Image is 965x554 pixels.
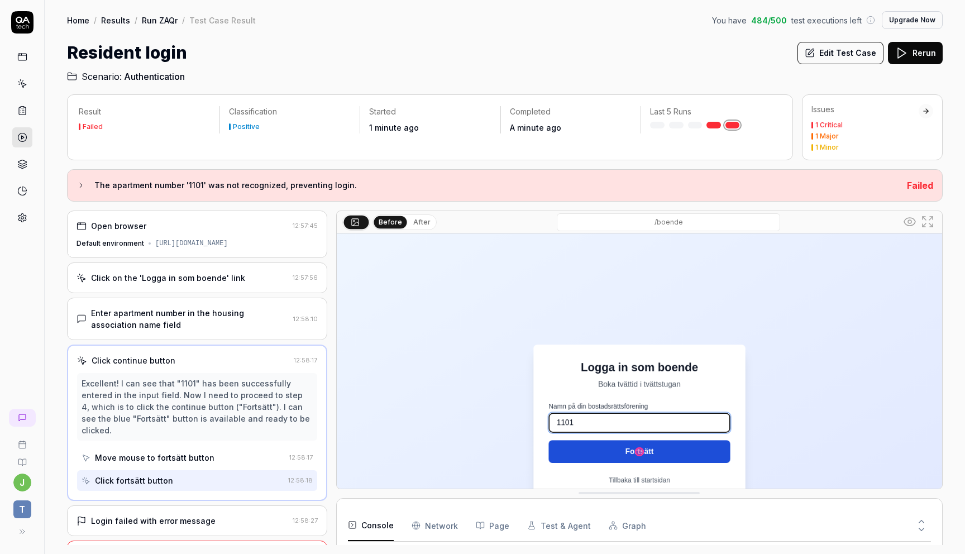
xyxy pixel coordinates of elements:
div: [URL][DOMAIN_NAME] [155,238,228,249]
time: 12:57:56 [293,274,318,281]
p: Completed [510,106,632,117]
div: Open browser [91,220,146,232]
h1: Resident login [67,40,187,65]
a: Home [67,15,89,26]
div: / [94,15,97,26]
div: Move mouse to fortsätt button [95,452,214,464]
time: 12:58:10 [293,315,318,323]
a: New conversation [9,409,36,427]
button: Show all interative elements [901,213,919,231]
button: Open in full screen [919,213,937,231]
div: 1 Critical [815,122,843,128]
div: Click continue button [92,355,175,366]
div: / [182,15,185,26]
time: 12:57:45 [293,222,318,230]
button: Test & Agent [527,510,591,541]
button: Page [476,510,509,541]
span: Failed [907,180,933,191]
div: / [135,15,137,26]
button: The apartment number '1101' was not recognized, preventing login. [77,179,898,192]
a: Run ZAQr [142,15,178,26]
button: Console [348,510,394,541]
p: Started [369,106,491,117]
a: Scenario:Authentication [67,70,185,83]
div: Login failed with error message [91,515,216,527]
p: Result [79,106,211,117]
time: 12:58:17 [289,453,313,461]
a: Book a call with us [4,431,40,449]
div: 1 Major [815,133,839,140]
span: Scenario: [79,70,122,83]
h3: The apartment number '1101' was not recognized, preventing login. [94,179,898,192]
p: Classification [229,106,351,117]
span: test executions left [791,15,862,26]
button: Graph [609,510,646,541]
div: Positive [233,123,260,130]
span: You have [712,15,747,26]
div: Issues [811,104,919,115]
button: Click fortsätt button12:58:18 [77,470,317,491]
div: Click on the 'Logga in som boende' link [91,272,245,284]
div: Click fortsätt button [95,475,173,486]
p: Last 5 Runs [650,106,772,117]
a: Documentation [4,449,40,467]
a: Results [101,15,130,26]
div: Failed [83,123,103,130]
span: t [13,500,31,518]
button: After [409,216,435,228]
div: 1 Minor [815,144,839,151]
div: Excellent! I can see that "1101" has been successfully entered in the input field. Now I need to ... [82,378,313,436]
time: 12:58:18 [288,476,313,484]
div: Default environment [77,238,144,249]
time: 12:58:17 [294,356,317,364]
button: t [4,491,40,520]
button: Network [412,510,458,541]
span: 484 / 500 [751,15,787,26]
time: 1 minute ago [369,123,419,132]
button: Edit Test Case [797,42,883,64]
div: Test Case Result [189,15,256,26]
button: Rerun [888,42,943,64]
time: A minute ago [510,123,561,132]
button: Upgrade Now [882,11,943,29]
button: Move mouse to fortsätt button12:58:17 [77,447,317,468]
button: Before [374,216,407,228]
div: Enter apartment number in the housing association name field [91,307,289,331]
button: j [13,474,31,491]
time: 12:58:27 [293,517,318,524]
span: Authentication [124,70,185,83]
